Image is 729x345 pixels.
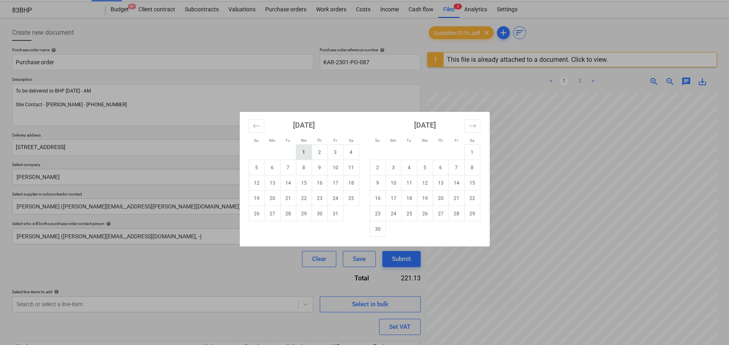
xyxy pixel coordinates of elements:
strong: [DATE] [414,121,436,129]
td: Monday, October 20, 2025 [264,191,280,206]
td: Sunday, November 16, 2025 [370,191,385,206]
td: Friday, November 21, 2025 [448,191,464,206]
td: Wednesday, November 5, 2025 [417,160,433,175]
td: Sunday, November 30, 2025 [370,221,385,237]
td: Thursday, October 16, 2025 [312,175,327,191]
td: Saturday, November 29, 2025 [464,206,480,221]
td: Wednesday, October 29, 2025 [296,206,312,221]
td: Thursday, October 9, 2025 [312,160,327,175]
td: Monday, October 13, 2025 [264,175,280,191]
td: Friday, October 10, 2025 [327,160,343,175]
td: Saturday, October 18, 2025 [343,175,359,191]
small: Mo [269,138,275,143]
small: Su [375,138,380,143]
td: Tuesday, November 25, 2025 [401,206,417,221]
td: Saturday, November 22, 2025 [464,191,480,206]
button: Move forward to switch to the next month. [465,119,480,133]
div: Calendar [240,112,490,246]
td: Tuesday, November 4, 2025 [401,160,417,175]
td: Friday, October 17, 2025 [327,175,343,191]
td: Wednesday, November 12, 2025 [417,175,433,191]
iframe: Chat Widget [689,306,729,345]
td: Wednesday, October 8, 2025 [296,160,312,175]
td: Saturday, November 15, 2025 [464,175,480,191]
td: Monday, November 24, 2025 [385,206,401,221]
td: Tuesday, October 14, 2025 [280,175,296,191]
td: Tuesday, October 28, 2025 [280,206,296,221]
td: Monday, November 3, 2025 [385,160,401,175]
td: Sunday, October 19, 2025 [249,191,264,206]
small: Th [317,138,322,143]
td: Saturday, October 25, 2025 [343,191,359,206]
small: Th [438,138,443,143]
td: Thursday, October 30, 2025 [312,206,327,221]
td: Wednesday, October 15, 2025 [296,175,312,191]
td: Friday, November 14, 2025 [448,175,464,191]
td: Tuesday, November 18, 2025 [401,191,417,206]
td: Wednesday, November 19, 2025 [417,191,433,206]
td: Friday, October 3, 2025 [327,145,343,160]
td: Saturday, October 11, 2025 [343,160,359,175]
td: Saturday, November 1, 2025 [464,145,480,160]
small: Tu [406,138,411,143]
td: Thursday, November 6, 2025 [433,160,448,175]
td: Wednesday, October 1, 2025 [296,145,312,160]
td: Sunday, November 9, 2025 [370,175,385,191]
td: Sunday, October 5, 2025 [249,160,264,175]
td: Thursday, November 27, 2025 [433,206,448,221]
td: Friday, November 28, 2025 [448,206,464,221]
td: Saturday, November 8, 2025 [464,160,480,175]
button: Move backward to switch to the previous month. [249,119,264,133]
td: Sunday, October 12, 2025 [249,175,264,191]
small: We [422,138,427,143]
td: Saturday, October 4, 2025 [343,145,359,160]
td: Friday, November 7, 2025 [448,160,464,175]
small: Fr [333,138,337,143]
td: Sunday, October 26, 2025 [249,206,264,221]
td: Tuesday, October 21, 2025 [280,191,296,206]
td: Monday, October 27, 2025 [264,206,280,221]
td: Thursday, November 13, 2025 [433,175,448,191]
td: Wednesday, November 26, 2025 [417,206,433,221]
td: Monday, October 6, 2025 [264,160,280,175]
small: Su [254,138,259,143]
td: Sunday, November 23, 2025 [370,206,385,221]
td: Thursday, October 23, 2025 [312,191,327,206]
small: Tu [285,138,290,143]
td: Sunday, November 2, 2025 [370,160,385,175]
strong: [DATE] [293,121,315,129]
td: Thursday, November 20, 2025 [433,191,448,206]
td: Friday, October 31, 2025 [327,206,343,221]
td: Tuesday, November 11, 2025 [401,175,417,191]
td: Wednesday, October 22, 2025 [296,191,312,206]
small: Sa [349,138,353,143]
td: Thursday, October 2, 2025 [312,145,327,160]
small: Sa [470,138,474,143]
td: Tuesday, October 7, 2025 [280,160,296,175]
td: Friday, October 24, 2025 [327,191,343,206]
small: Mo [390,138,396,143]
td: Monday, November 17, 2025 [385,191,401,206]
small: We [301,138,306,143]
small: Fr [455,138,458,143]
td: Monday, November 10, 2025 [385,175,401,191]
